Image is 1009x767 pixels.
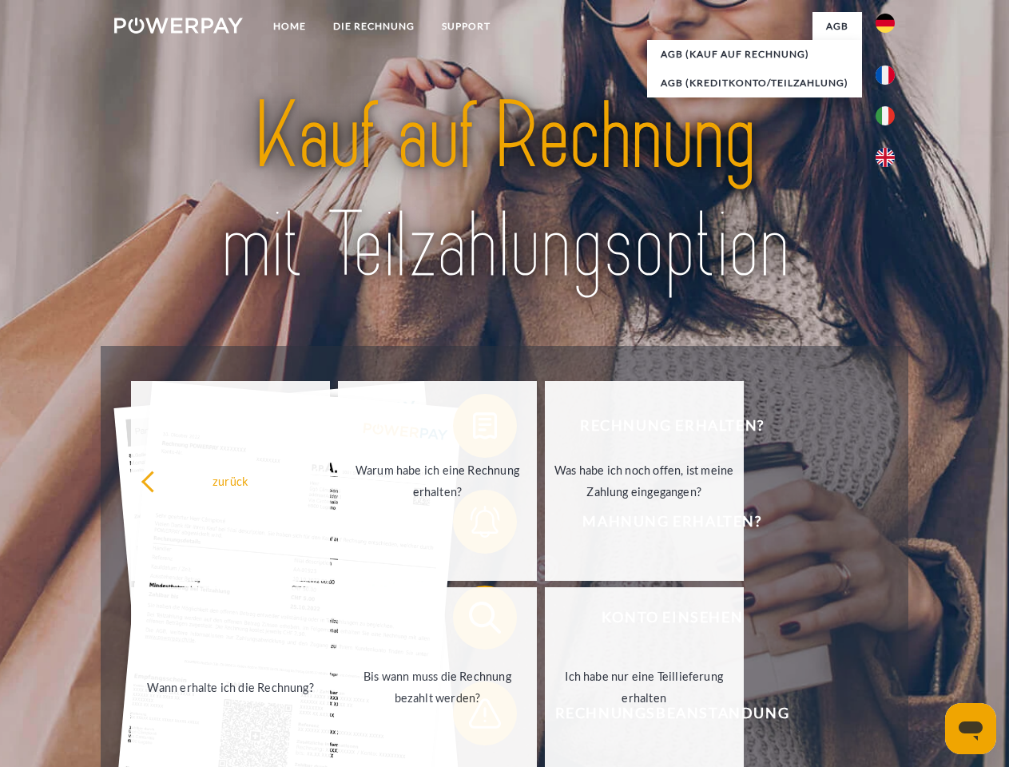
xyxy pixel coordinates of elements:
[876,14,895,33] img: de
[647,40,862,69] a: AGB (Kauf auf Rechnung)
[647,69,862,97] a: AGB (Kreditkonto/Teilzahlung)
[812,12,862,41] a: agb
[876,148,895,167] img: en
[348,666,527,709] div: Bis wann muss die Rechnung bezahlt werden?
[141,470,320,491] div: zurück
[945,703,996,754] iframe: Schaltfläche zum Öffnen des Messaging-Fensters
[114,18,243,34] img: logo-powerpay-white.svg
[320,12,428,41] a: DIE RECHNUNG
[428,12,504,41] a: SUPPORT
[876,106,895,125] img: it
[348,459,527,503] div: Warum habe ich eine Rechnung erhalten?
[554,666,734,709] div: Ich habe nur eine Teillieferung erhalten
[554,459,734,503] div: Was habe ich noch offen, ist meine Zahlung eingegangen?
[876,66,895,85] img: fr
[153,77,856,306] img: title-powerpay_de.svg
[545,381,744,581] a: Was habe ich noch offen, ist meine Zahlung eingegangen?
[260,12,320,41] a: Home
[141,676,320,697] div: Wann erhalte ich die Rechnung?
